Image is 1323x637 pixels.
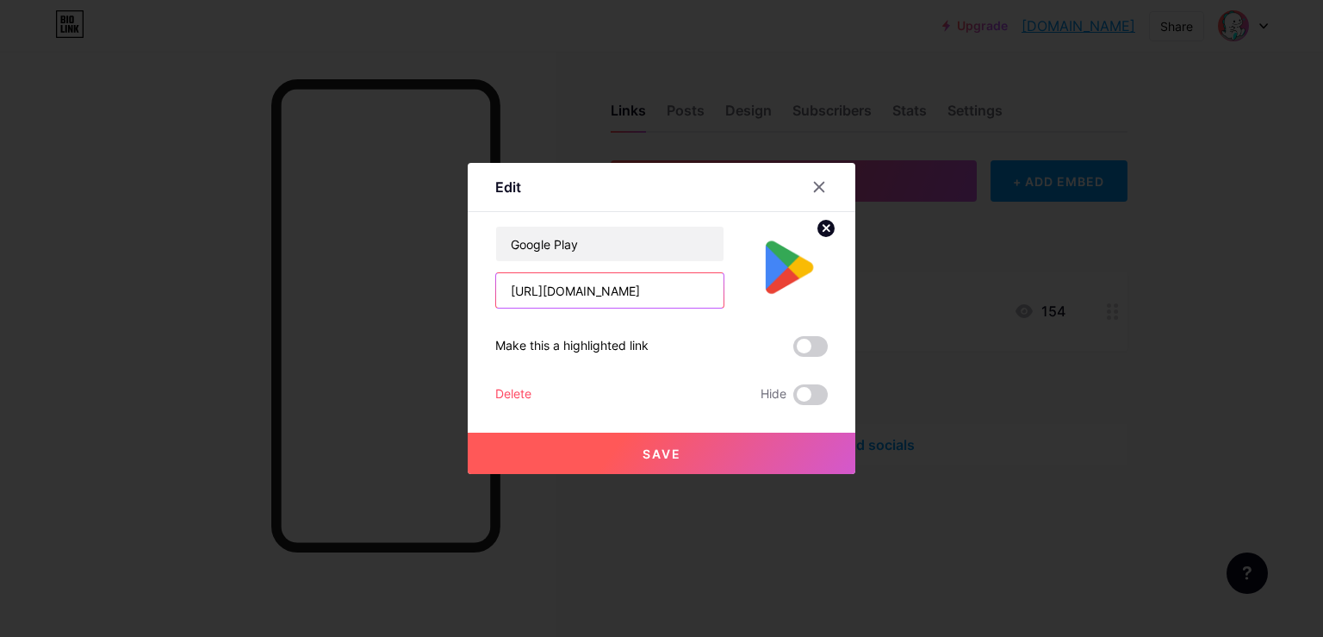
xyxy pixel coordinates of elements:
input: Title [496,227,724,261]
div: Edit [495,177,521,197]
span: Hide [761,384,786,405]
div: Make this a highlighted link [495,336,649,357]
input: URL [496,273,724,308]
img: link_thumbnail [745,226,828,309]
div: Delete [495,384,531,405]
button: Save [468,433,855,474]
span: Save [643,447,681,461]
